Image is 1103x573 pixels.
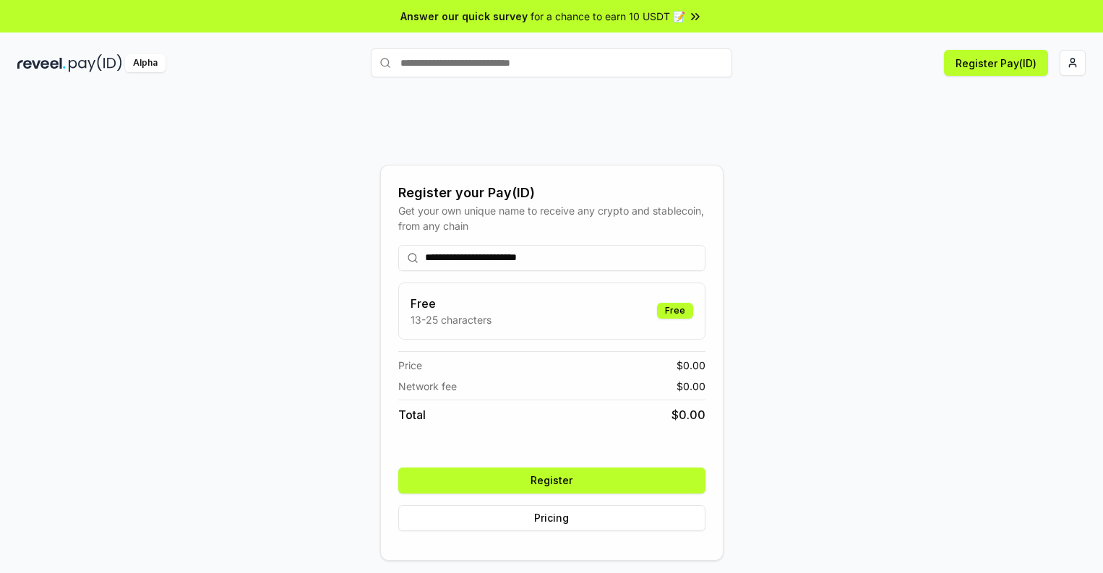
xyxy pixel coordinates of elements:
[17,54,66,72] img: reveel_dark
[398,183,705,203] div: Register your Pay(ID)
[398,468,705,494] button: Register
[398,379,457,394] span: Network fee
[411,312,492,327] p: 13-25 characters
[531,9,685,24] span: for a chance to earn 10 USDT 📝
[677,379,705,394] span: $ 0.00
[69,54,122,72] img: pay_id
[657,303,693,319] div: Free
[677,358,705,373] span: $ 0.00
[944,50,1048,76] button: Register Pay(ID)
[411,295,492,312] h3: Free
[398,505,705,531] button: Pricing
[125,54,166,72] div: Alpha
[398,406,426,423] span: Total
[671,406,705,423] span: $ 0.00
[398,358,422,373] span: Price
[398,203,705,233] div: Get your own unique name to receive any crypto and stablecoin, from any chain
[400,9,528,24] span: Answer our quick survey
